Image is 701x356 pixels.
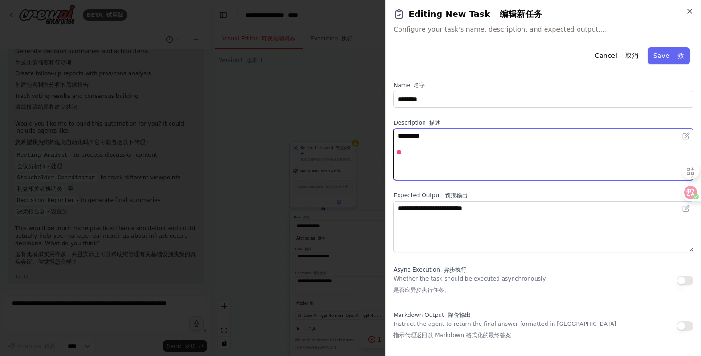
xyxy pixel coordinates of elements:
[393,287,450,293] font: 是否应异步执行任务。
[648,47,690,64] button: Save 救
[680,203,692,214] button: Open in editor
[393,267,466,273] span: Async Execution
[393,81,693,89] label: Name
[393,332,511,339] font: 指示代理返回以 Markdown 格式化的最终答案
[448,312,471,318] font: 降价输出
[680,130,692,142] button: Open in editor
[625,52,638,59] font: 取消
[445,192,468,199] font: 预期输出
[393,320,616,343] p: Instruct the agent to return the final answer formatted in [GEOGRAPHIC_DATA]
[393,8,693,21] h2: Editing New Task
[393,275,546,298] p: Whether the task should be executed asynchronously.
[393,312,470,318] span: Markdown Output
[414,82,425,89] font: 名字
[393,24,693,34] span: Configure your task's name, description, and expected output.
[589,47,644,64] button: Cancel 取消
[500,9,542,19] font: 编辑新任务
[444,267,466,273] font: 异步执行
[677,52,684,59] font: 救
[393,119,693,127] label: Description
[393,192,693,199] label: Expected Output
[429,120,440,126] font: 描述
